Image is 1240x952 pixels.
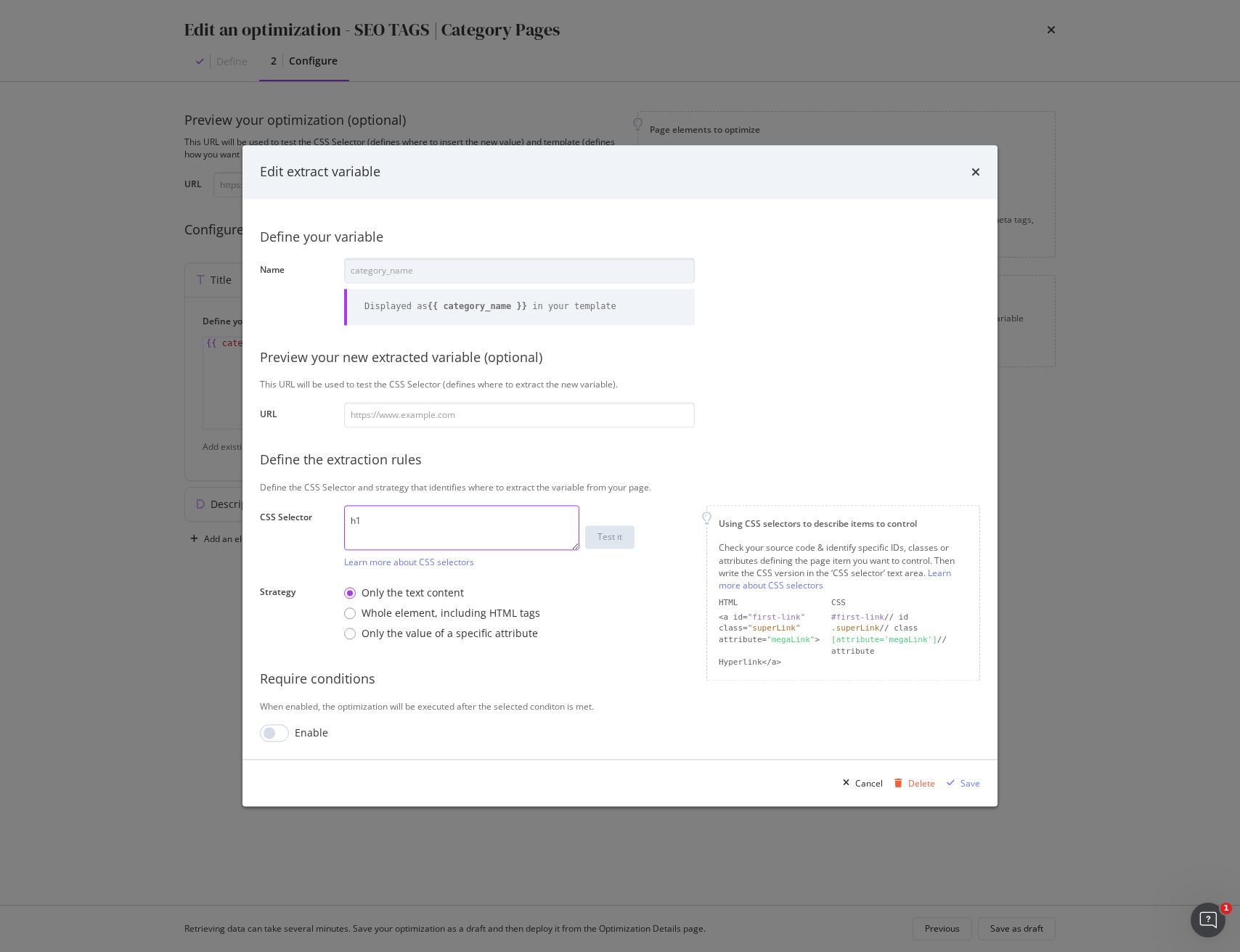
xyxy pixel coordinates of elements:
div: // attribute [831,634,968,657]
a: Learn more about CSS selectors [344,557,474,569]
label: CSS Selector [260,512,333,565]
div: Check your source code & identify specific IDs, classes or attributes defining the page item you ... [719,542,968,592]
div: Preview your new extracted variable (optional) [260,348,980,367]
button: Test it [585,525,635,549]
button: Cancel [837,772,883,795]
div: Define the extraction rules [260,451,980,470]
div: class= [719,623,820,635]
input: https://www.example.com [344,403,695,428]
div: Require conditions [260,670,980,689]
button: Delete [889,772,935,795]
label: URL [260,409,333,424]
div: Whole element, including HTML tags [344,607,540,621]
div: Test it [597,531,622,543]
div: #first-link [831,612,884,622]
div: "first-link" [748,612,805,622]
span: 1 [1220,903,1232,914]
div: Enable [295,726,328,741]
label: Strategy [260,586,333,644]
div: // id [831,612,968,623]
div: Cancel [855,777,883,789]
div: attribute= > [719,634,820,657]
div: Save [960,777,980,789]
button: Save [941,772,980,795]
div: .superLink [831,624,879,633]
div: HTML [719,597,820,609]
div: <a id= [719,612,820,623]
div: Displayed as in your template [364,301,616,313]
div: times [971,163,980,181]
div: Hyperlink</a> [719,657,820,669]
div: Only the text content [344,586,540,601]
div: Define your variable [260,228,980,247]
div: Only the text content [362,586,464,601]
div: // class [831,623,968,635]
b: {{ category_name }} [428,302,527,312]
div: Edit extract variable [260,163,380,181]
div: modal [242,145,998,806]
div: Using CSS selectors to describe items to control [719,518,968,530]
div: When enabled, the optimization will be executed after the selected conditon is met. [260,700,980,713]
div: Whole element, including HTML tags [362,607,540,621]
a: Learn more about CSS selectors [719,567,951,591]
div: Only the value of a specific attribute [362,627,538,641]
div: "megaLink" [767,635,815,644]
label: Name [260,264,333,321]
div: CSS [831,597,968,609]
iframe: Intercom live chat [1191,903,1225,937]
div: "superLink" [748,624,801,633]
div: Delete [908,777,935,789]
textarea: h1 [344,506,579,551]
div: [attribute='megaLink'] [831,635,937,644]
div: Only the value of a specific attribute [344,627,540,641]
div: This URL will be used to test the CSS Selector (defines where to extract the new variable). [260,379,980,391]
div: Define the CSS Selector and strategy that identifies where to extract the variable from your page. [260,481,980,493]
